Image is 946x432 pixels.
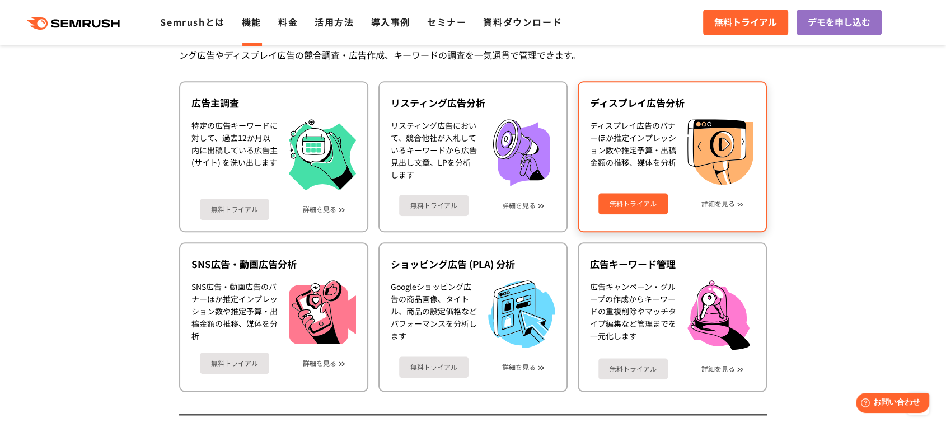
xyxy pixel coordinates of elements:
[191,257,356,271] div: SNS広告・動画広告分析
[808,15,870,30] span: デモを申し込む
[191,280,278,344] div: SNS広告・動画広告のバナーほか推定インプレッション数や推定予算・出稿金額の推移、媒体を分析
[687,280,750,350] img: 広告キーワード管理
[701,365,735,373] a: 詳細を見る
[191,96,356,110] div: 広告主調査
[714,15,777,30] span: 無料トライアル
[399,195,469,216] a: 無料トライアル
[242,15,261,29] a: 機能
[502,201,536,209] a: 詳細を見る
[391,280,477,348] div: Googleショッピング広告の商品画像、タイトル、商品の設定価格などパフォーマンスを分析します
[687,119,753,185] img: ディスプレイ広告分析
[590,257,755,271] div: 広告キーワード管理
[590,119,676,185] div: ディスプレイ広告のバナーほか推定インプレッション数や推定予算・出稿金額の推移、媒体を分析
[598,358,668,379] a: 無料トライアル
[391,257,555,271] div: ショッピング広告 (PLA) 分析
[160,15,224,29] a: Semrushとは
[315,15,354,29] a: 活用方法
[391,119,477,186] div: リスティング広告において、競合他社が入札しているキーワードから広告見出し文章、LPを分析します
[590,280,676,350] div: 広告キャンペーン・グループの作成からキーワードの重複削除やマッチタイプ編集など管理までを一元化します
[483,15,562,29] a: 資料ダウンロード
[488,280,555,348] img: ショッピング広告 (PLA) 分析
[289,280,356,344] img: SNS広告・動画広告分析
[191,119,278,190] div: 特定の広告キーワードに対して、過去12か月以内に出稿している広告主 (サイト) を洗い出します
[502,363,536,371] a: 詳細を見る
[371,15,410,29] a: 導入事例
[391,96,555,110] div: リスティング広告分析
[488,119,555,186] img: リスティング広告分析
[427,15,466,29] a: セミナー
[303,205,336,213] a: 詳細を見る
[289,119,356,190] img: 広告主調査
[303,359,336,367] a: 詳細を見る
[399,356,469,378] a: 無料トライアル
[797,10,882,35] a: デモを申し込む
[200,199,269,220] a: 無料トライアル
[701,200,735,208] a: 詳細を見る
[278,15,298,29] a: 料金
[179,31,767,63] div: 広告運用で成果を挙げるには、競合の戦略を分析し商品・ユーザーの検索ニーズに沿ったキーワード管理が欠かせません。Semrushではリスティング広告やディスプレイ広告の競合調査・広告作成、キーワード...
[200,353,269,374] a: 無料トライアル
[598,193,668,214] a: 無料トライアル
[703,10,788,35] a: 無料トライアル
[590,96,755,110] div: ディスプレイ広告分析
[846,388,934,420] iframe: Help widget launcher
